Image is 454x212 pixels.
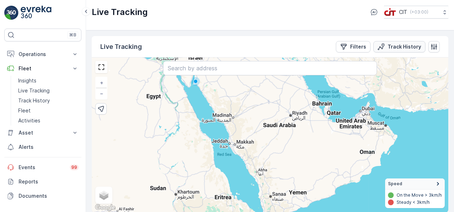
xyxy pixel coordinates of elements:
[4,189,81,203] a: Documents
[163,61,377,75] input: Search by address
[19,143,79,151] p: Alerts
[15,76,81,86] a: Insights
[15,86,81,96] a: Live Tracking
[96,88,107,99] a: Zoom Out
[18,117,40,124] p: Activities
[4,140,81,154] a: Alerts
[100,90,104,96] span: −
[410,9,428,15] p: ( +03:00 )
[4,6,19,20] img: logo
[388,43,421,50] p: Track History
[19,129,67,136] p: Asset
[18,77,36,84] p: Insights
[100,42,142,52] p: Live Tracking
[4,175,81,189] a: Reports
[397,192,442,198] p: On the Move > 3km/h
[96,77,107,88] a: Zoom In
[15,96,81,106] a: Track History
[71,164,77,170] p: 99
[19,51,67,58] p: Operations
[397,200,430,205] p: Steady < 3km/h
[21,6,51,20] img: logo_light-DOdMpM7g.png
[19,65,67,72] p: Fleet
[4,61,81,76] button: Fleet
[96,187,112,203] a: Layers
[15,106,81,116] a: Fleet
[4,126,81,140] button: Asset
[18,107,31,114] p: Fleet
[18,97,50,104] p: Track History
[350,43,366,50] p: Filters
[19,178,79,185] p: Reports
[336,41,370,52] button: Filters
[19,164,66,171] p: Events
[18,87,50,94] p: Live Tracking
[100,80,103,86] span: +
[92,6,148,18] p: Live Tracking
[384,6,448,19] button: CIT(+03:00)
[4,47,81,61] button: Operations
[388,181,402,187] span: Speed
[96,62,107,72] a: View Fullscreen
[69,32,76,38] p: ⌘B
[384,8,396,16] img: cit-logo_pOk6rL0.png
[15,116,81,126] a: Activities
[4,160,81,175] a: Events99
[385,178,445,190] summary: Speed
[399,9,407,16] p: CIT
[373,41,425,52] button: Track History
[19,192,79,200] p: Documents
